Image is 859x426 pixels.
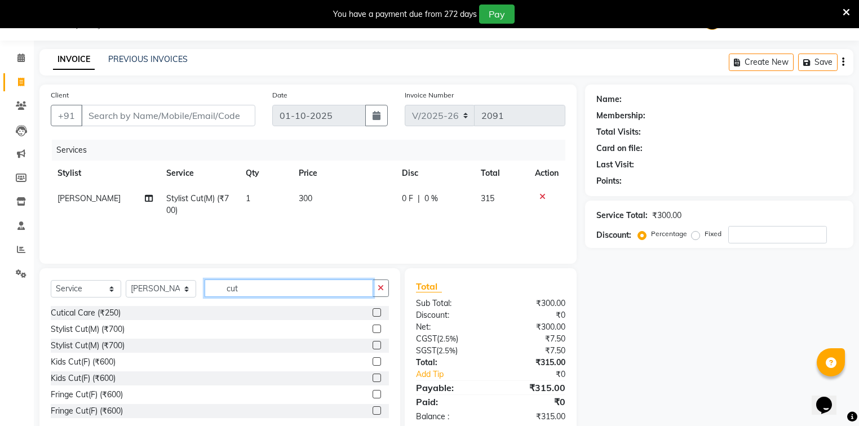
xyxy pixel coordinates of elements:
[439,346,455,355] span: 2.5%
[299,193,312,203] span: 300
[239,161,292,186] th: Qty
[596,175,622,187] div: Points:
[51,340,125,352] div: Stylist Cut(M) (₹700)
[418,193,420,205] span: |
[408,357,490,369] div: Total:
[416,345,436,356] span: SGST
[596,126,641,138] div: Total Visits:
[408,309,490,321] div: Discount:
[51,323,125,335] div: Stylist Cut(M) (₹700)
[51,356,116,368] div: Kids Cut(F) (₹600)
[408,298,490,309] div: Sub Total:
[490,411,573,423] div: ₹315.00
[166,193,229,215] span: Stylist Cut(M) (₹700)
[81,105,255,126] input: Search by Name/Mobile/Email/Code
[408,321,490,333] div: Net:
[53,50,95,70] a: INVOICE
[51,389,123,401] div: Fringe Cut(F) (₹600)
[51,307,121,319] div: Cutical Care (₹250)
[51,90,69,100] label: Client
[798,54,838,71] button: Save
[416,281,442,292] span: Total
[479,5,515,24] button: Pay
[490,309,573,321] div: ₹0
[528,161,565,186] th: Action
[504,369,574,380] div: ₹0
[395,161,474,186] th: Disc
[408,369,504,380] a: Add Tip
[812,381,848,415] iframe: chat widget
[408,333,490,345] div: ( )
[405,90,454,100] label: Invoice Number
[51,161,160,186] th: Stylist
[333,8,477,20] div: You have a payment due from 272 days
[402,193,413,205] span: 0 F
[408,345,490,357] div: ( )
[481,193,494,203] span: 315
[51,405,123,417] div: Fringe Cut(F) (₹600)
[490,345,573,357] div: ₹7.50
[652,210,681,221] div: ₹300.00
[424,193,438,205] span: 0 %
[490,333,573,345] div: ₹7.50
[596,159,634,171] div: Last Visit:
[246,193,250,203] span: 1
[596,210,648,221] div: Service Total:
[51,105,82,126] button: +91
[490,381,573,394] div: ₹315.00
[408,395,490,409] div: Paid:
[160,161,239,186] th: Service
[490,395,573,409] div: ₹0
[272,90,287,100] label: Date
[705,229,721,239] label: Fixed
[108,54,188,64] a: PREVIOUS INVOICES
[490,298,573,309] div: ₹300.00
[408,411,490,423] div: Balance :
[596,110,645,122] div: Membership:
[292,161,396,186] th: Price
[596,143,643,154] div: Card on file:
[490,321,573,333] div: ₹300.00
[596,94,622,105] div: Name:
[474,161,528,186] th: Total
[439,334,456,343] span: 2.5%
[57,193,121,203] span: [PERSON_NAME]
[408,381,490,394] div: Payable:
[416,334,437,344] span: CGST
[596,229,631,241] div: Discount:
[729,54,794,71] button: Create New
[490,357,573,369] div: ₹315.00
[205,279,373,297] input: Search or Scan
[51,372,116,384] div: Kids Cut(F) (₹600)
[52,140,574,161] div: Services
[651,229,687,239] label: Percentage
